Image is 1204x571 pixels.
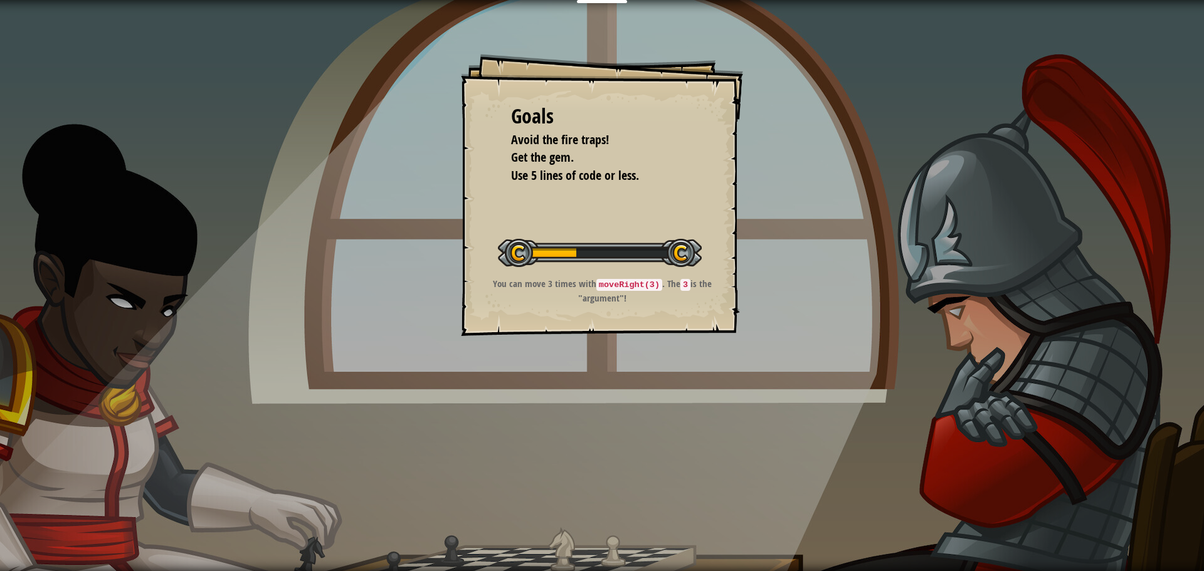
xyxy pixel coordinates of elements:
code: 3 [680,279,690,291]
li: Get the gem. [495,149,690,167]
code: moveRight(3) [596,279,662,291]
span: Avoid the fire traps! [511,131,609,148]
span: Use 5 lines of code or less. [511,167,639,184]
div: Goals [511,102,693,131]
span: Get the gem. [511,149,574,165]
p: You can move 3 times with . The is the "argument"! [477,277,728,305]
li: Avoid the fire traps! [495,131,690,149]
li: Use 5 lines of code or less. [495,167,690,185]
